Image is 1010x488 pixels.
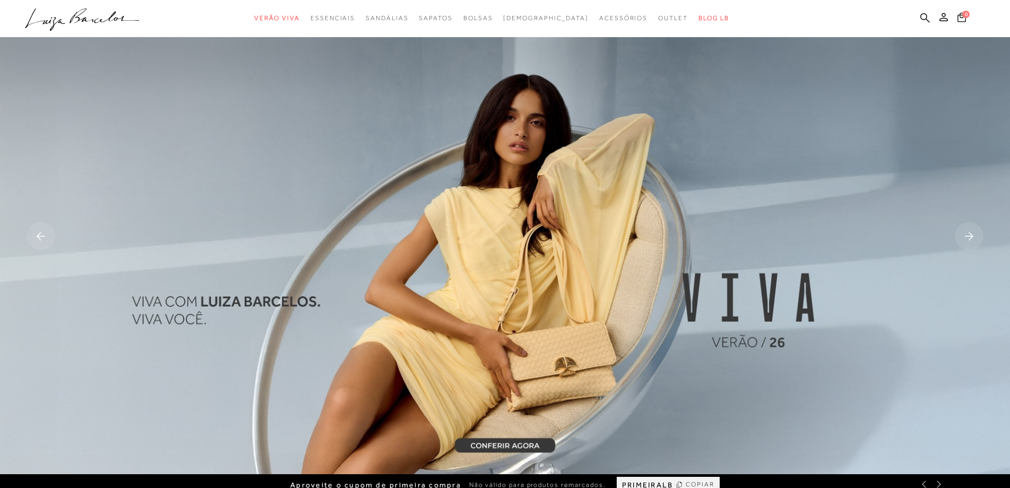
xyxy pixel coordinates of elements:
[310,14,355,22] span: Essenciais
[419,14,452,22] span: Sapatos
[419,8,452,28] a: noSubCategoriesText
[503,14,589,22] span: [DEMOGRAPHIC_DATA]
[503,8,589,28] a: noSubCategoriesText
[962,11,970,18] span: 0
[254,14,300,22] span: Verão Viva
[599,8,648,28] a: noSubCategoriesText
[254,8,300,28] a: noSubCategoriesText
[463,8,493,28] a: noSubCategoriesText
[599,14,648,22] span: Acessórios
[366,8,408,28] a: noSubCategoriesText
[658,14,688,22] span: Outlet
[310,8,355,28] a: noSubCategoriesText
[658,8,688,28] a: noSubCategoriesText
[366,14,408,22] span: Sandálias
[698,8,729,28] a: BLOG LB
[698,14,729,22] span: BLOG LB
[463,14,493,22] span: Bolsas
[954,12,969,26] button: 0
